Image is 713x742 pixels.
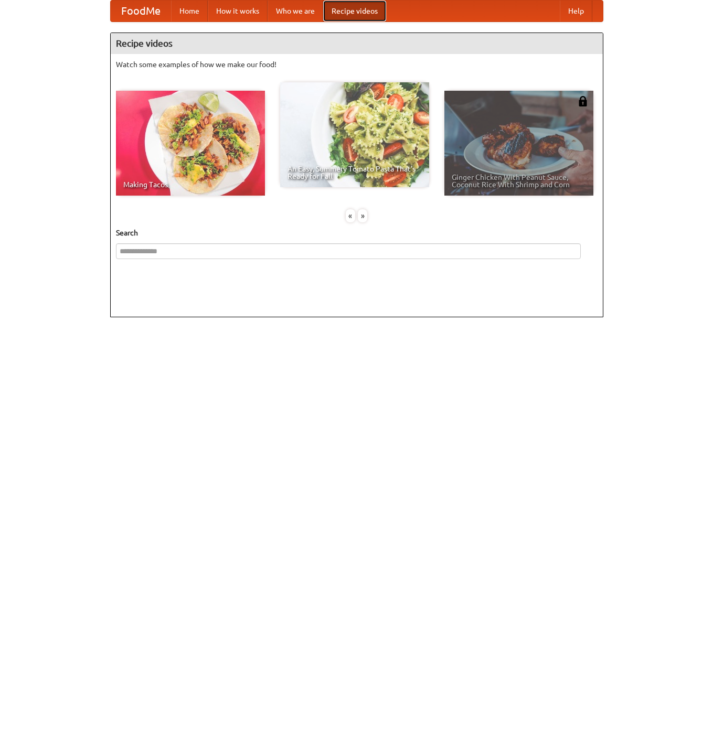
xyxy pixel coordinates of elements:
img: 483408.png [578,96,588,106]
h5: Search [116,228,598,238]
span: Making Tacos [123,181,258,188]
p: Watch some examples of how we make our food! [116,59,598,70]
div: « [346,209,355,222]
h4: Recipe videos [111,33,603,54]
a: Making Tacos [116,91,265,196]
a: Recipe videos [323,1,386,21]
a: Home [171,1,208,21]
a: An Easy, Summery Tomato Pasta That's Ready for Fall [280,82,429,187]
span: An Easy, Summery Tomato Pasta That's Ready for Fall [288,165,422,180]
a: FoodMe [111,1,171,21]
a: Help [560,1,592,21]
a: How it works [208,1,268,21]
div: » [358,209,367,222]
a: Who we are [268,1,323,21]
